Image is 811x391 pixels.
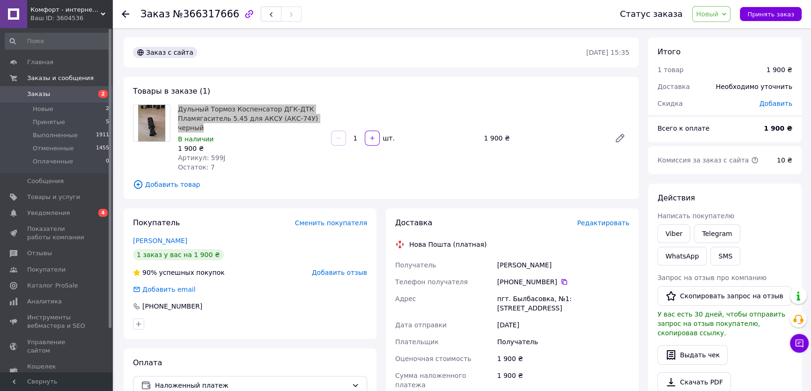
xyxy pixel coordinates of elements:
[133,47,197,58] div: Заказ с сайта
[480,132,607,145] div: 1 900 ₴
[106,118,109,126] span: 5
[27,209,70,217] span: Уведомления
[133,218,180,227] span: Покупатель
[657,310,785,337] span: У вас есть 30 дней, чтобы отправить запрос на отзыв покупателю, скопировав ссылку.
[694,224,740,243] a: Telegram
[98,90,108,98] span: 2
[178,163,215,171] span: Остаток: 7
[657,100,683,107] span: Скидка
[497,277,629,287] div: [PHONE_NUMBER]
[657,224,690,243] a: Viber
[657,47,680,56] span: Итого
[586,49,629,56] time: [DATE] 15:35
[27,58,53,66] span: Главная
[133,268,225,277] div: успешных покупок
[657,193,695,202] span: Действия
[27,249,52,258] span: Отзывы
[140,8,170,20] span: Заказ
[657,125,709,132] span: Всего к оплате
[178,135,214,143] span: В наличии
[657,247,707,266] a: WhatsApp
[407,240,489,249] div: Нова Пошта (платная)
[106,105,109,113] span: 2
[395,321,447,329] span: Дата отправки
[657,156,759,164] span: Комиссия за заказ с сайта
[577,219,629,227] span: Редактировать
[178,105,318,132] a: Дульный Тормоз Коспенсатор ДГК-ДТК Пламягаситель 5.45 для АКСУ (АКС-74У) черный
[747,11,794,18] span: Принять заказ
[30,6,101,14] span: Комфорт - интернет-магазин
[178,144,324,153] div: 1 900 ₴
[381,133,396,143] div: шт.
[27,281,78,290] span: Каталог ProSale
[657,345,728,365] button: Выдать чек
[395,278,468,286] span: Телефон получателя
[495,333,631,350] div: Получатель
[27,313,87,330] span: Инструменты вебмастера и SEO
[759,100,792,107] span: Добавить
[395,218,432,227] span: Доставка
[395,355,472,362] span: Оценочная стоимость
[98,209,108,217] span: 4
[395,261,436,269] span: Получатель
[30,14,112,22] div: Ваш ID: 3604536
[141,302,203,311] div: [PHONE_NUMBER]
[33,131,78,140] span: Выполненные
[767,65,792,74] div: 1 900 ₴
[657,274,767,281] span: Запрос на отзыв про компанию
[710,247,740,266] button: SMS
[27,225,87,242] span: Показатели работы компании
[395,295,416,302] span: Адрес
[27,338,87,355] span: Управление сайтом
[27,362,87,379] span: Кошелек компании
[295,219,367,227] span: Сменить покупателя
[133,87,210,96] span: Товары в заказе (1)
[141,285,197,294] div: Добавить email
[27,297,62,306] span: Аналитика
[155,380,348,391] span: Наложенный платеж
[657,286,791,306] button: Скопировать запрос на отзыв
[395,338,439,346] span: Плательщик
[138,105,166,141] img: Дульный Тормоз Коспенсатор ДГК-ДТК Пламягаситель 5.45 для АКСУ (АКС-74У) черный
[657,83,690,90] span: Доставка
[696,10,719,18] span: Новый
[33,105,53,113] span: Новые
[142,269,157,276] span: 90%
[27,177,64,185] span: Сообщения
[710,76,798,97] div: Необходимо уточнить
[122,9,129,19] div: Вернуться назад
[611,129,629,148] a: Редактировать
[495,290,631,317] div: пгт. Былбасовка, №1: [STREET_ADDRESS]
[106,157,109,166] span: 0
[178,154,225,162] span: Артикул: 599J
[657,66,684,74] span: 1 товар
[790,334,809,353] button: Чат с покупателем
[740,7,802,21] button: Принять заказ
[27,193,80,201] span: Товары и услуги
[96,144,109,153] span: 1455
[5,33,110,50] input: Поиск
[395,372,466,389] span: Сумма наложенного платежа
[312,269,367,276] span: Добавить отзыв
[764,125,792,132] b: 1 900 ₴
[620,9,683,19] div: Статус заказа
[495,350,631,367] div: 1 900 ₴
[133,249,224,260] div: 1 заказ у вас на 1 900 ₴
[133,179,629,190] span: Добавить товар
[33,157,73,166] span: Оплаченные
[27,90,50,98] span: Заказы
[33,118,65,126] span: Принятые
[657,212,734,220] span: Написать покупателю
[27,266,66,274] span: Покупатели
[27,74,94,82] span: Заказы и сообщения
[132,285,197,294] div: Добавить email
[495,317,631,333] div: [DATE]
[133,237,187,244] a: [PERSON_NAME]
[771,150,798,170] div: 10 ₴
[133,358,162,367] span: Оплата
[33,144,74,153] span: Отмененные
[96,131,109,140] span: 1911
[173,8,239,20] span: №366317666
[495,257,631,273] div: [PERSON_NAME]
